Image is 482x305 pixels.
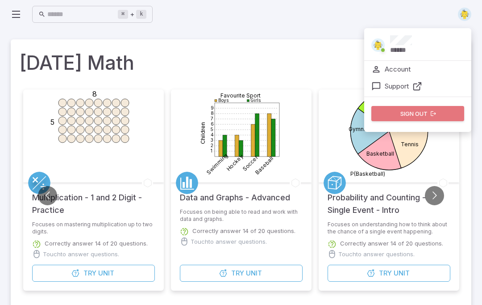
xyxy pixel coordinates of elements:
text: Favourite Sport [220,92,260,99]
p: Focuses on mastering multiplication up to two digits. [32,221,155,235]
a: Multiply/Divide [28,172,50,194]
h1: [DATE] Math [20,48,462,77]
button: TryUnit [328,265,450,282]
p: Correctly answer 14 of 20 questions. [192,227,295,234]
text: 6 [210,121,213,127]
text: 5 [50,118,54,127]
p: Touch to answer questions. [43,250,119,258]
span: Unit [394,268,410,278]
h5: Probability and Counting - Single Event - Intro [328,182,450,216]
span: Unit [246,268,262,278]
p: Touch to answer questions. [338,250,415,258]
img: square.svg [458,8,471,21]
a: Probability [324,172,346,194]
text: 2 [210,143,213,148]
text: 1 [210,148,212,153]
p: Focuses on being able to read and work with data and graphs. [180,208,303,223]
text: 4 [210,132,213,137]
text: Swimming [205,152,229,176]
text: Gymnastics [349,126,379,132]
button: Sign out [371,106,464,121]
text: P(Basketball) [350,170,385,177]
p: Correctly answer 14 of 20 questions. [340,240,443,247]
text: Boys [218,97,228,103]
text: Basketball [366,150,394,157]
text: Hockey [225,153,244,172]
button: TryUnit [32,265,155,282]
p: Account [385,64,411,74]
span: Try [379,268,392,278]
a: Data/Graphing [176,172,198,194]
kbd: k [136,10,146,19]
button: TryUnit [180,265,303,282]
p: Touch to answer questions. [191,237,267,246]
text: 9 [210,105,213,110]
button: Go to previous slide [38,186,57,205]
text: 8 [210,110,213,116]
text: Children [199,122,206,144]
span: Unit [98,268,114,278]
p: Focuses on understanding how to think about the chance of a single event happening. [328,221,450,235]
div: + [118,9,146,20]
text: 8 [92,89,96,98]
text: Tennis [401,141,419,148]
p: Correctly answer 14 of 20 questions. [45,240,148,247]
h5: Data and Graphs - Advanced [180,182,290,204]
text: Girls [250,97,261,103]
p: Support [385,81,409,91]
text: Baseball [254,155,275,176]
text: 5 [210,127,213,132]
text: 3 [210,137,213,143]
text: 7 [210,116,213,121]
text: Soccer [241,154,259,172]
button: Go to next slide [425,186,444,205]
h5: Multiplication - 1 and 2 Digit - Practice [32,182,155,216]
kbd: ⌘ [118,10,128,19]
span: Try [83,268,96,278]
span: Try [231,268,244,278]
img: square.svg [371,38,385,52]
